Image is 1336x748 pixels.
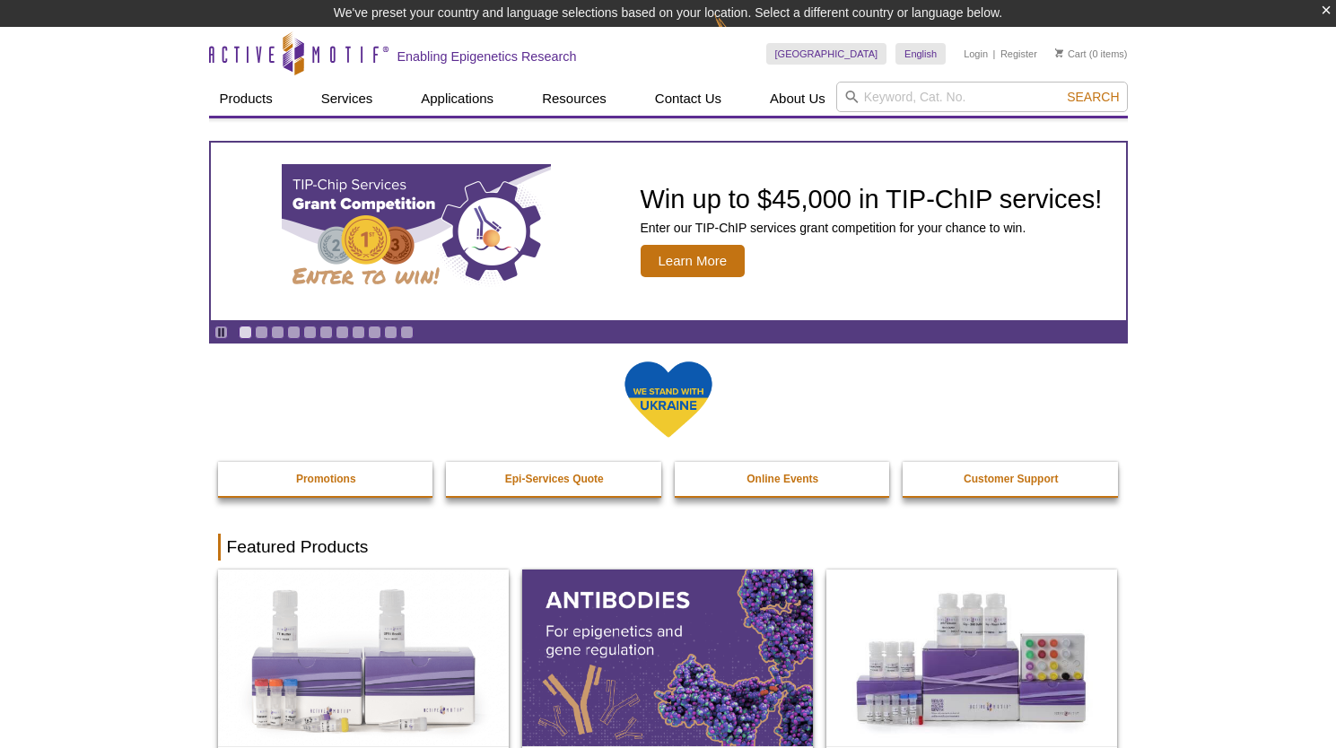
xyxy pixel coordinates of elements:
[505,473,604,485] strong: Epi-Services Quote
[895,43,946,65] a: English
[624,360,713,439] img: We Stand With Ukraine
[1061,89,1124,105] button: Search
[214,326,228,339] a: Toggle autoplay
[964,473,1058,485] strong: Customer Support
[759,82,836,116] a: About Us
[1067,90,1119,104] span: Search
[641,220,1103,236] p: Enter our TIP-ChIP services grant competition for your chance to win.
[993,43,996,65] li: |
[218,570,509,745] img: DNA Library Prep Kit for Illumina
[255,326,268,339] a: Go to slide 2
[747,473,818,485] strong: Online Events
[641,245,746,277] span: Learn More
[446,462,663,496] a: Epi-Services Quote
[282,164,551,299] img: TIP-ChIP Services Grant Competition
[641,186,1103,213] h2: Win up to $45,000 in TIP-ChIP services!
[1055,48,1063,57] img: Your Cart
[1055,43,1128,65] li: (0 items)
[209,82,284,116] a: Products
[218,462,435,496] a: Promotions
[319,326,333,339] a: Go to slide 6
[211,143,1126,320] article: TIP-ChIP Services Grant Competition
[296,473,356,485] strong: Promotions
[310,82,384,116] a: Services
[271,326,284,339] a: Go to slide 3
[766,43,887,65] a: [GEOGRAPHIC_DATA]
[211,143,1126,320] a: TIP-ChIP Services Grant Competition Win up to $45,000 in TIP-ChIP services! Enter our TIP-ChIP se...
[644,82,732,116] a: Contact Us
[964,48,988,60] a: Login
[675,462,892,496] a: Online Events
[218,534,1119,561] h2: Featured Products
[826,570,1117,745] img: CUT&Tag-IT® Express Assay Kit
[531,82,617,116] a: Resources
[352,326,365,339] a: Go to slide 8
[1000,48,1037,60] a: Register
[836,82,1128,112] input: Keyword, Cat. No.
[714,13,762,56] img: Change Here
[303,326,317,339] a: Go to slide 5
[400,326,414,339] a: Go to slide 11
[522,570,813,745] img: All Antibodies
[287,326,301,339] a: Go to slide 4
[397,48,577,65] h2: Enabling Epigenetics Research
[384,326,397,339] a: Go to slide 10
[903,462,1120,496] a: Customer Support
[239,326,252,339] a: Go to slide 1
[1055,48,1087,60] a: Cart
[410,82,504,116] a: Applications
[368,326,381,339] a: Go to slide 9
[336,326,349,339] a: Go to slide 7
